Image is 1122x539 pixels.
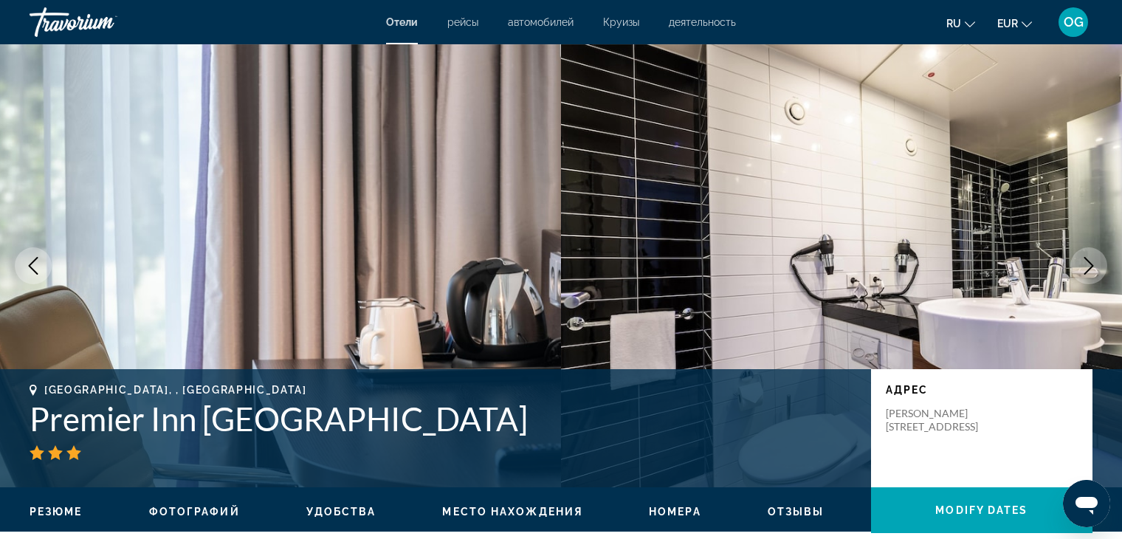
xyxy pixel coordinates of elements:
p: адрес [886,384,1078,396]
iframe: Schaltfläche zum Öffnen des Messaging-Fensters [1063,480,1110,527]
button: Номера [649,505,701,518]
a: Отели [386,16,418,28]
a: рейсы [447,16,478,28]
button: Previous image [15,247,52,284]
button: Change language [946,13,975,34]
span: Фотографий [149,506,240,518]
a: деятельность [669,16,736,28]
span: [GEOGRAPHIC_DATA], , [GEOGRAPHIC_DATA] [44,384,307,396]
h1: Premier Inn [GEOGRAPHIC_DATA] [30,399,856,438]
button: Удобства [306,505,376,518]
button: Место нахождения [442,505,582,518]
span: Место нахождения [442,506,582,518]
span: EUR [997,18,1018,30]
button: Next image [1070,247,1107,284]
span: OG [1064,15,1084,30]
p: [PERSON_NAME][STREET_ADDRESS] [886,407,1004,433]
a: Круизы [603,16,639,28]
a: автомобилей [508,16,574,28]
a: Travorium [30,3,177,41]
span: Отзывы [768,506,825,518]
button: Резюме [30,505,83,518]
span: Удобства [306,506,376,518]
span: Номера [649,506,701,518]
button: Отзывы [768,505,825,518]
span: Modify Dates [935,504,1028,516]
button: User Menu [1054,7,1092,38]
button: Change currency [997,13,1032,34]
button: Modify Dates [871,487,1092,533]
button: Фотографий [149,505,240,518]
span: Резюме [30,506,83,518]
span: ru [946,18,961,30]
